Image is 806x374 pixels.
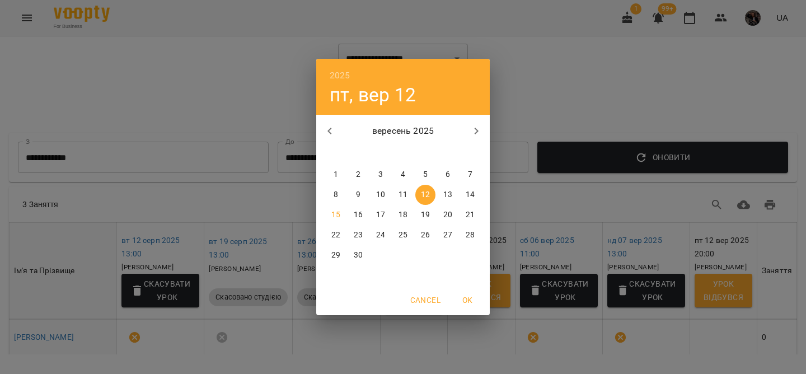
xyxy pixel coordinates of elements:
button: пт, вер 12 [330,83,416,106]
button: 14 [460,185,480,205]
button: 2025 [330,68,350,83]
p: 29 [331,250,340,261]
p: 8 [334,189,338,200]
span: чт [393,148,413,159]
button: 25 [393,225,413,245]
button: 5 [415,165,435,185]
p: 23 [354,230,363,241]
p: 6 [446,169,450,180]
button: 27 [438,225,458,245]
p: 26 [421,230,430,241]
button: 18 [393,205,413,225]
button: 7 [460,165,480,185]
button: 21 [460,205,480,225]
p: 7 [468,169,472,180]
button: Cancel [406,290,445,310]
p: 5 [423,169,428,180]
span: Cancel [410,293,441,307]
p: 11 [399,189,407,200]
span: сб [438,148,458,159]
p: 9 [356,189,360,200]
p: 13 [443,189,452,200]
button: 28 [460,225,480,245]
button: 19 [415,205,435,225]
p: 4 [401,169,405,180]
button: 15 [326,205,346,225]
p: 27 [443,230,452,241]
button: 1 [326,165,346,185]
span: нд [460,148,480,159]
button: 4 [393,165,413,185]
button: 12 [415,185,435,205]
button: 3 [371,165,391,185]
p: 30 [354,250,363,261]
button: 20 [438,205,458,225]
button: 8 [326,185,346,205]
p: 14 [466,189,475,200]
p: 20 [443,209,452,221]
p: 24 [376,230,385,241]
button: OK [449,290,485,310]
button: 9 [348,185,368,205]
button: 6 [438,165,458,185]
p: 12 [421,189,430,200]
p: 19 [421,209,430,221]
button: 10 [371,185,391,205]
p: 17 [376,209,385,221]
span: пн [326,148,346,159]
button: 30 [348,245,368,265]
button: 24 [371,225,391,245]
button: 17 [371,205,391,225]
p: 1 [334,169,338,180]
span: ср [371,148,391,159]
p: 3 [378,169,383,180]
p: 16 [354,209,363,221]
p: 21 [466,209,475,221]
button: 13 [438,185,458,205]
p: вересень 2025 [343,124,463,138]
p: 22 [331,230,340,241]
p: 28 [466,230,475,241]
span: пт [415,148,435,159]
button: 11 [393,185,413,205]
p: 18 [399,209,407,221]
p: 2 [356,169,360,180]
button: 26 [415,225,435,245]
button: 29 [326,245,346,265]
p: 10 [376,189,385,200]
button: 22 [326,225,346,245]
button: 16 [348,205,368,225]
span: OK [454,293,481,307]
p: 15 [331,209,340,221]
button: 2 [348,165,368,185]
span: вт [348,148,368,159]
button: 23 [348,225,368,245]
p: 25 [399,230,407,241]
